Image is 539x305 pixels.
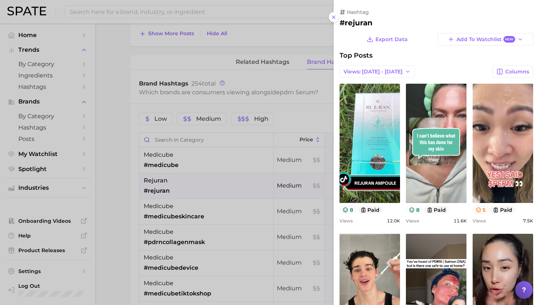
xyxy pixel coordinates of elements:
button: 5 [473,206,489,214]
button: paid [490,206,515,214]
span: Export Data [375,36,408,43]
span: New [503,36,515,43]
span: hashtag [347,9,369,15]
span: Views: [DATE] - [DATE] [344,69,403,75]
button: Columns [492,65,533,78]
span: 7.5k [523,218,533,224]
button: Views: [DATE] - [DATE] [340,65,415,78]
button: 8 [406,206,422,214]
button: Export Data [365,33,410,46]
span: Columns [505,69,529,75]
h2: #rejuran [340,18,533,27]
span: Top Posts [340,51,373,59]
button: paid [424,206,449,214]
span: Views [340,218,353,224]
span: 12.0k [387,218,400,224]
button: paid [357,206,383,214]
button: 8 [340,206,356,214]
span: Views [473,218,486,224]
button: Add to WatchlistNew [438,33,533,46]
span: Views [406,218,419,224]
span: 11.6k [454,218,467,224]
span: Add to Watchlist [456,36,515,43]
